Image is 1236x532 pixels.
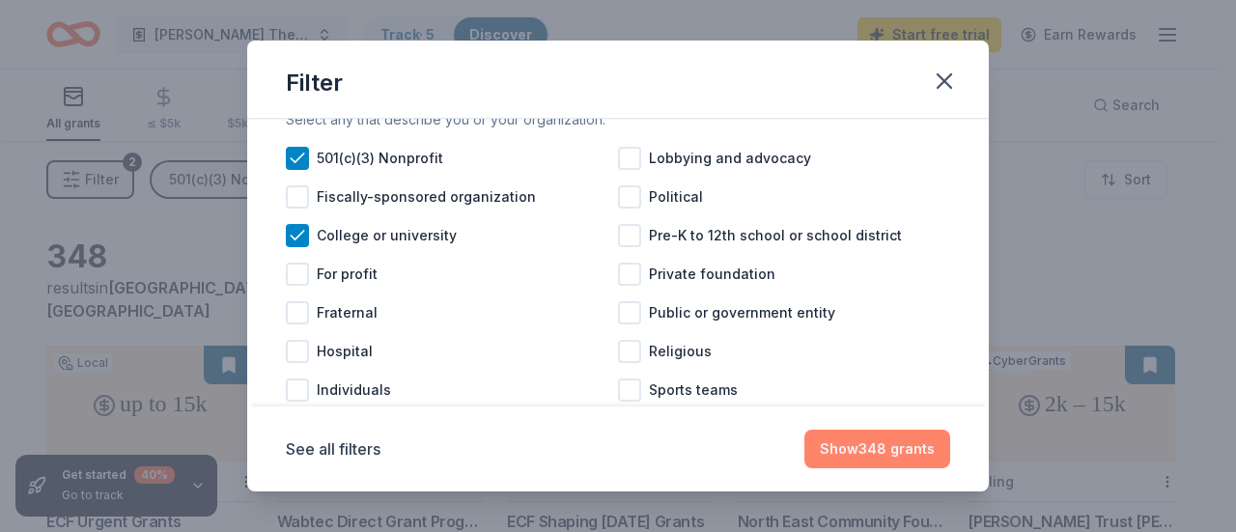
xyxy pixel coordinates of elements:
span: Individuals [317,378,391,402]
span: Sports teams [649,378,738,402]
span: Public or government entity [649,301,835,324]
button: See all filters [286,437,380,461]
span: College or university [317,224,457,247]
div: Select any that describe you or your organization. [286,108,950,131]
span: Lobbying and advocacy [649,147,811,170]
span: Religious [649,340,712,363]
span: Pre-K to 12th school or school district [649,224,902,247]
span: Fraternal [317,301,378,324]
span: Hospital [317,340,373,363]
button: Show348 grants [804,430,950,468]
span: Fiscally-sponsored organization [317,185,536,209]
span: 501(c)(3) Nonprofit [317,147,443,170]
span: Political [649,185,703,209]
span: For profit [317,263,378,286]
div: Filter [286,68,343,98]
span: Private foundation [649,263,775,286]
